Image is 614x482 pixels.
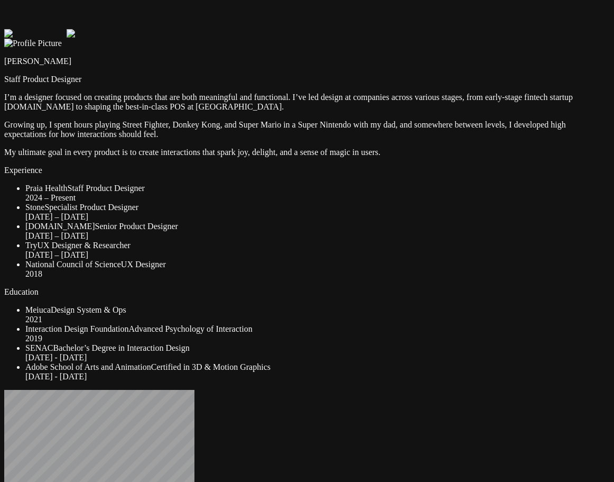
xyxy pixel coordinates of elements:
[121,260,166,269] span: UX Designer
[25,343,53,352] span: SENAC
[25,324,129,333] span: Interaction Design Foundation
[25,231,610,241] div: [DATE] – [DATE]
[51,305,126,314] span: Design System & Ops
[25,362,151,371] span: Adobe School of Arts and Animation
[4,93,610,112] p: I’m a designer focused on creating products that are both meaningful and functional. I’ve led des...
[25,353,610,362] div: [DATE] - [DATE]
[44,203,138,212] span: Specialist Product Designer
[25,372,610,381] div: [DATE] - [DATE]
[25,269,610,279] div: 2018
[95,222,178,231] span: Senior Product Designer
[4,287,610,297] p: Education
[4,39,62,48] img: Profile Picture
[25,315,610,324] div: 2021
[25,212,610,222] div: [DATE] – [DATE]
[25,334,610,343] div: 2019
[53,343,189,352] span: Bachelor’s Degree in Interaction Design
[25,241,38,250] span: Try
[25,260,121,269] span: National Council of Science
[4,120,610,139] p: Growing up, I spent hours playing Street Fighter, Donkey Kong, and Super Mario in a Super Nintend...
[25,193,610,203] div: 2024 – Present
[4,75,610,84] p: Staff Product Designer
[4,57,610,66] p: [PERSON_NAME]
[4,166,610,175] p: Experience
[4,29,67,39] img: Profile example
[4,148,610,157] p: My ultimate goal in every product is to create interactions that spark joy, delight, and a sense ...
[25,250,610,260] div: [DATE] – [DATE]
[25,305,51,314] span: Meiuca
[151,362,271,371] span: Certified in 3D & Motion Graphics
[68,184,145,193] span: Staff Product Designer
[38,241,131,250] span: UX Designer & Researcher
[67,29,129,39] img: Profile example
[25,222,95,231] span: [DOMAIN_NAME]
[25,203,44,212] span: Stone
[25,184,68,193] span: Praia Health
[129,324,253,333] span: Advanced Psychology of Interaction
